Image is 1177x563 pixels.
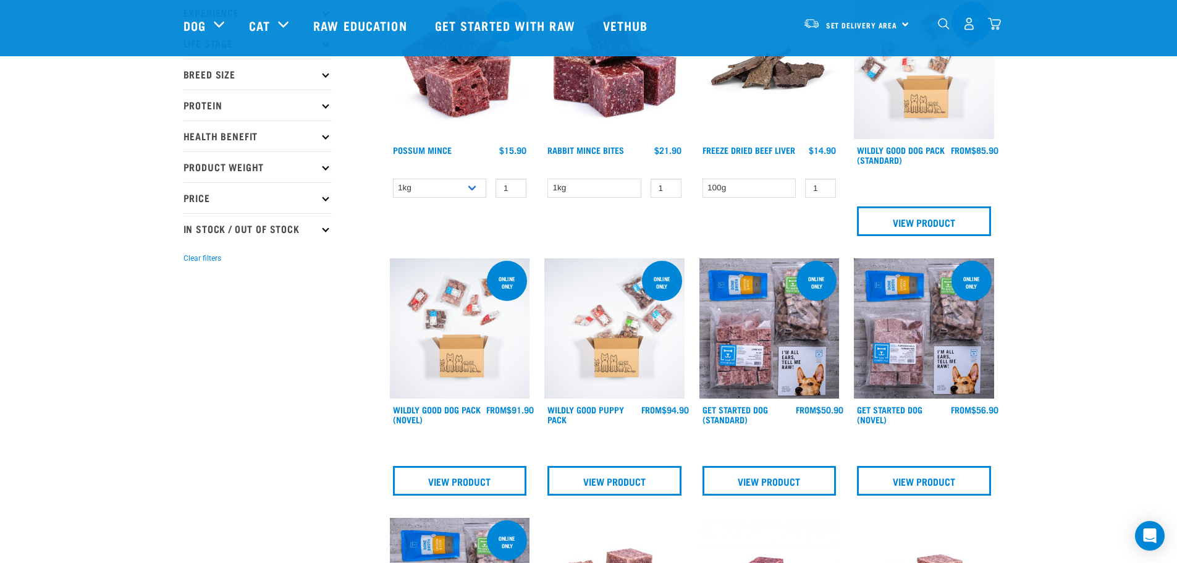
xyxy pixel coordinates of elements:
[390,258,530,399] img: Dog Novel 0 2sec
[393,466,527,496] a: View Product
[796,405,843,415] div: $50.90
[184,151,332,182] p: Product Weight
[702,148,795,152] a: Freeze Dried Beef Liver
[641,407,662,412] span: FROM
[857,206,991,236] a: View Product
[651,179,681,198] input: 1
[184,121,332,151] p: Health Benefit
[826,23,898,27] span: Set Delivery Area
[805,179,836,198] input: 1
[796,407,816,412] span: FROM
[951,269,992,295] div: online only
[809,145,836,155] div: $14.90
[487,269,527,295] div: Online Only
[1135,521,1165,551] div: Open Intercom Messenger
[184,16,206,35] a: Dog
[301,1,422,50] a: Raw Education
[184,90,332,121] p: Protein
[547,466,681,496] a: View Product
[184,213,332,244] p: In Stock / Out Of Stock
[857,148,945,162] a: Wildly Good Dog Pack (Standard)
[393,148,452,152] a: Possum Mince
[654,145,681,155] div: $21.90
[544,258,685,399] img: Puppy 0 2sec
[988,17,1001,30] img: home-icon@2x.png
[393,407,481,421] a: Wildly Good Dog Pack (Novel)
[642,269,682,295] div: Online Only
[641,405,689,415] div: $94.90
[184,253,221,264] button: Clear filters
[423,1,591,50] a: Get started with Raw
[547,407,624,421] a: Wildly Good Puppy Pack
[184,182,332,213] p: Price
[857,466,991,496] a: View Product
[699,258,840,399] img: NSP Dog Standard Update
[702,407,768,421] a: Get Started Dog (Standard)
[796,269,837,295] div: online only
[951,405,998,415] div: $56.90
[854,258,994,399] img: NSP Dog Novel Update
[487,529,527,555] div: online only
[951,407,971,412] span: FROM
[951,148,971,152] span: FROM
[951,145,998,155] div: $85.90
[591,1,664,50] a: Vethub
[249,16,270,35] a: Cat
[499,145,526,155] div: $15.90
[184,59,332,90] p: Breed Size
[486,407,507,412] span: FROM
[496,179,526,198] input: 1
[857,407,922,421] a: Get Started Dog (Novel)
[702,466,837,496] a: View Product
[938,18,950,30] img: home-icon-1@2x.png
[803,18,820,29] img: van-moving.png
[486,405,534,415] div: $91.90
[547,148,624,152] a: Rabbit Mince Bites
[963,17,976,30] img: user.png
